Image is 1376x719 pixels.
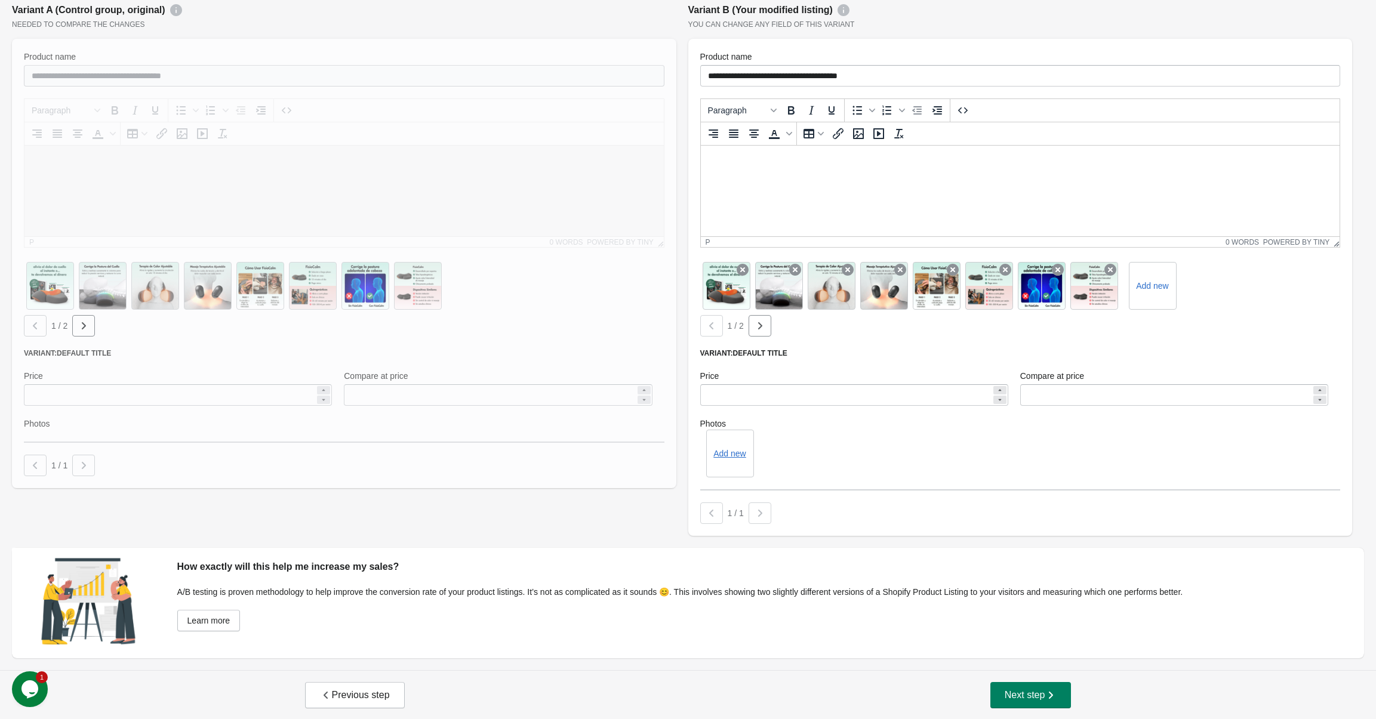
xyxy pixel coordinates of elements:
button: 0 words [1226,238,1259,246]
button: Table [799,124,828,144]
label: Compare at price [1020,370,1084,382]
span: 1 / 2 [51,321,67,331]
label: Add new [1136,280,1168,292]
div: Bullet list [847,100,877,121]
label: Price [700,370,719,382]
label: Product name [700,51,752,63]
button: Source code [953,100,973,121]
button: Insert/edit media [869,124,889,144]
button: Blocks [703,100,781,121]
iframe: Rich Text Area. Press ALT-0 for help. [701,146,1340,236]
button: Insert/edit image [848,124,869,144]
button: Align center [744,124,764,144]
button: Previous step [305,682,405,708]
div: Resize [1329,237,1340,247]
span: Learn more [187,616,230,625]
button: Align right [703,124,724,144]
div: Variant: Default Title [700,348,1341,358]
label: Photos [700,418,1341,430]
button: Next step [990,682,1072,708]
button: Bold [781,100,801,121]
span: 1 / 1 [728,508,744,518]
button: Italic [801,100,821,121]
div: Numbered list [877,100,907,121]
button: Clear formatting [889,124,909,144]
div: How exactly will this help me increase my sales? [177,560,1352,574]
div: A/B testing is proven methodology to help improve the conversion rate of your product listings. I... [177,586,1352,598]
iframe: chat widget [12,671,50,707]
button: Underline [821,100,842,121]
span: 1 / 1 [51,461,67,470]
span: 1 / 2 [728,321,744,331]
span: Paragraph [708,106,767,115]
span: Next step [1005,689,1057,701]
button: Add new [713,449,746,458]
span: Previous step [320,689,390,701]
button: Decrease indent [907,100,927,121]
button: Justify [724,124,744,144]
div: Text color [764,124,794,144]
a: Powered by Tiny [1263,238,1330,246]
div: You can change any field of this variant [688,20,1353,29]
div: Needed to compare the changes [12,20,676,29]
div: Variant A (Control group, original) [12,3,676,17]
button: Increase indent [927,100,947,121]
div: Variant B (Your modified listing) [688,3,1353,17]
div: p [706,238,710,246]
a: Learn more [177,610,241,631]
button: Insert/edit link [828,124,848,144]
